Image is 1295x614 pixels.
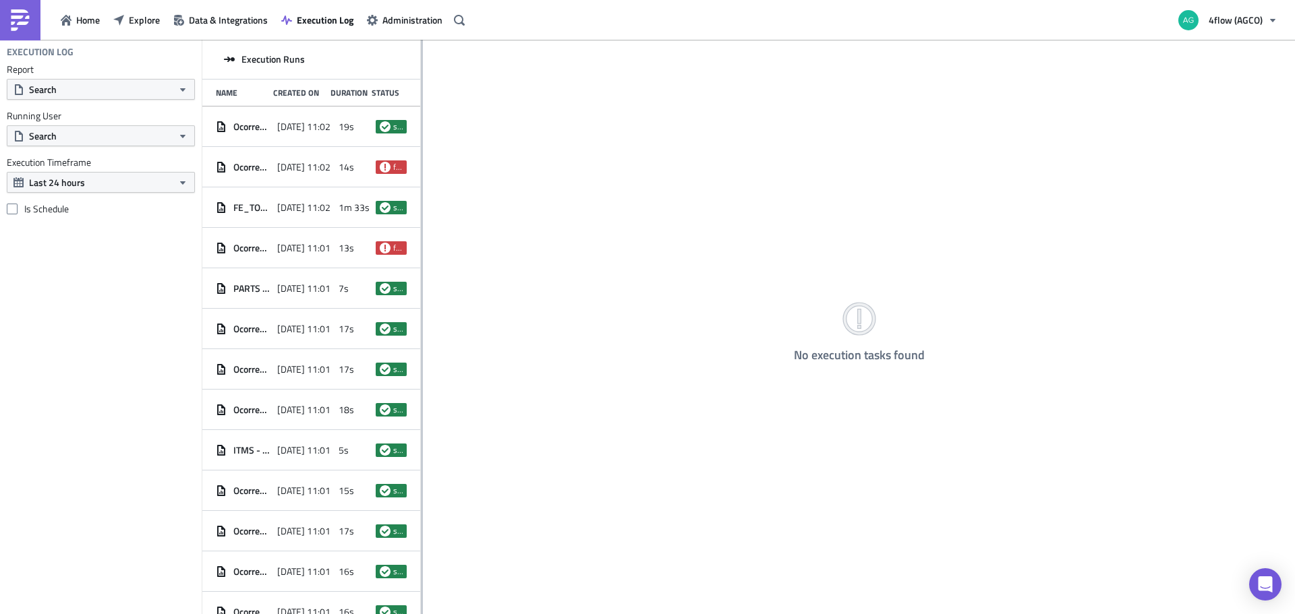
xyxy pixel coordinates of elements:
span: Ocorrencias TMS - Status das Loads - Acumulado dos ultimos 20 dias - RTE RODONAVES [233,323,270,335]
span: Execution Log [297,13,353,27]
span: success [393,324,403,334]
span: FE_TO_assign_Report [233,202,270,214]
div: Status [372,88,400,98]
span: [DATE] 11:01 [277,485,330,497]
div: Name [216,88,266,98]
button: Execution Log [275,9,360,30]
span: success [380,324,391,334]
span: success [393,121,403,132]
span: success [393,283,403,294]
span: success [380,364,391,375]
span: ITMS - TOs nao atribuidas - data de coleta HOJE/D-1 [233,444,270,456]
button: Home [54,9,107,30]
div: Open Intercom Messenger [1249,568,1282,601]
button: Data & Integrations [167,9,275,30]
h4: No execution tasks found [794,348,925,362]
span: Ocorrencias TMS - Status das Loads - Acumulado dos ultimos 20 [PERSON_NAME] - CORELOG [233,161,270,173]
span: success [393,526,403,536]
span: [DATE] 11:02 [277,121,330,133]
button: Search [7,79,195,100]
span: [DATE] 11:02 [277,161,330,173]
span: Ocorrencias TMS - Status das Loads - Acumulado dos ultimos 20 [PERSON_NAME] - DLOG [233,242,270,254]
span: Ocorrencias TMS - Status das Loads - Acumulado dos ultimos 20 [PERSON_NAME] - [PERSON_NAME] [233,525,270,537]
div: Created On [273,88,324,98]
span: [DATE] 11:01 [277,404,330,416]
span: Ocorrencias TMS - Status das Loads - Acumulado dos ultimos 20 [PERSON_NAME] - BBM [233,363,270,375]
span: Execution Runs [241,53,305,65]
span: Ocorrencias TMS - Status das Loads - Acumulado dos ultimos 20 [PERSON_NAME] - COOPERCARGA [233,565,270,578]
img: PushMetrics [9,9,31,31]
span: success [380,566,391,577]
img: Avatar [1177,9,1200,32]
span: 15s [339,485,354,497]
span: success [393,364,403,375]
span: [DATE] 11:02 [277,202,330,214]
span: Data & Integrations [189,13,268,27]
span: failed [393,243,403,253]
span: success [393,566,403,577]
span: Administration [382,13,442,27]
span: Ocorrencias TMS - Status das Loads - Acumulado dos ultimos 20 [PERSON_NAME] [233,485,270,497]
span: success [393,404,403,415]
span: success [380,485,391,496]
span: Search [29,82,57,96]
span: [DATE] 11:01 [277,323,330,335]
span: 1m 33s [339,202,370,214]
span: 7s [339,282,349,295]
span: 5s [339,444,349,456]
span: 19s [339,121,354,133]
span: [DATE] 11:01 [277,444,330,456]
span: Ocorrencias TMS - Status das Loads - Acumulado dos ultimos 20 [PERSON_NAME] - TODAS AS TRANSPORTA... [233,121,270,133]
span: 16s [339,565,354,578]
span: 17s [339,525,354,537]
span: 18s [339,404,354,416]
span: Search [29,129,57,143]
label: Execution Timeframe [7,156,195,168]
span: success [380,526,391,536]
span: Last 24 hours [29,175,85,189]
span: [DATE] 11:01 [277,282,330,295]
span: [DATE] 11:01 [277,565,330,578]
span: 4flow (AGCO) [1209,13,1263,27]
label: Running User [7,110,195,122]
span: [DATE] 11:01 [277,525,330,537]
span: success [380,283,391,294]
div: Duration [330,88,365,98]
span: PARTS Inbound Visibility Project TMS Data [233,282,270,295]
span: failed [393,162,403,173]
h4: Execution Log [7,46,74,58]
span: 17s [339,323,354,335]
label: Report [7,63,195,75]
span: success [393,485,403,496]
span: 14s [339,161,354,173]
button: 4flow (AGCO) [1170,5,1285,35]
span: success [380,121,391,132]
span: success [393,202,403,213]
span: success [380,202,391,213]
span: Explore [129,13,160,27]
span: failed [380,243,391,253]
span: success [380,445,391,456]
span: success [393,445,403,456]
span: 13s [339,242,354,254]
span: failed [380,162,391,173]
span: success [380,404,391,415]
button: Administration [360,9,449,30]
button: Explore [107,9,167,30]
button: Search [7,125,195,146]
label: Is Schedule [7,203,195,215]
span: Ocorrencias TMS - Status das Loads - Acumulado dos ultimos 20 [PERSON_NAME] - INTERLINK [233,404,270,416]
button: Last 24 hours [7,172,195,193]
span: [DATE] 11:01 [277,242,330,254]
span: Home [76,13,100,27]
span: [DATE] 11:01 [277,363,330,375]
span: 17s [339,363,354,375]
